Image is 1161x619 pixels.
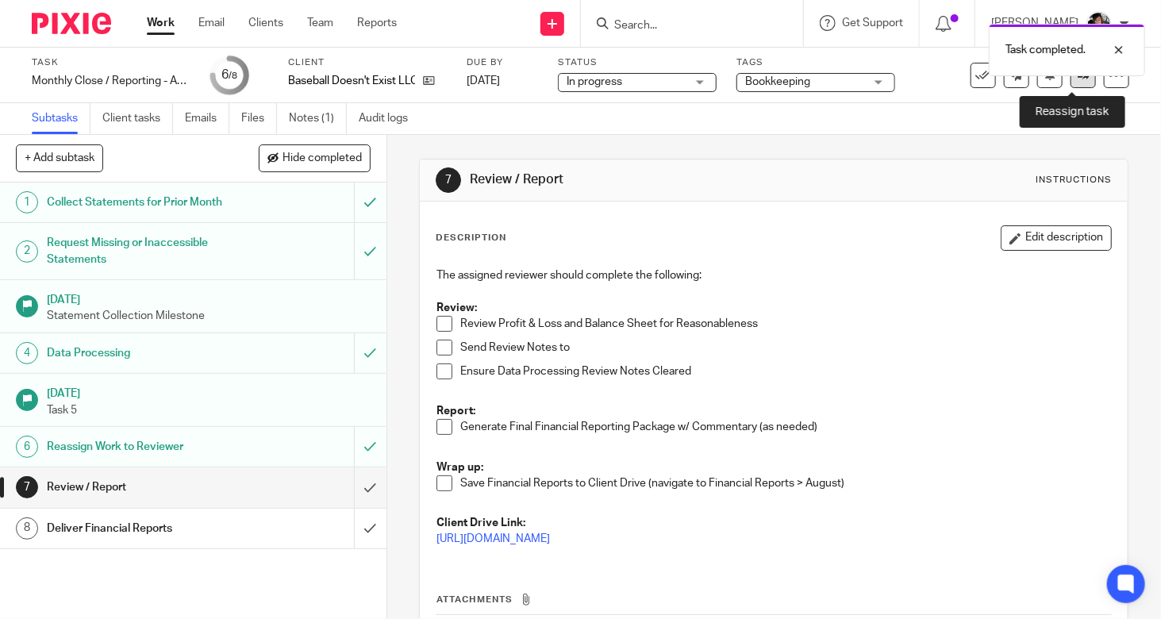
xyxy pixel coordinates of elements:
[32,56,190,69] label: Task
[467,56,538,69] label: Due by
[436,533,550,544] a: [URL][DOMAIN_NAME]
[460,363,1111,379] p: Ensure Data Processing Review Notes Cleared
[248,15,283,31] a: Clients
[470,171,808,188] h1: Review / Report
[259,144,371,171] button: Hide completed
[185,103,229,134] a: Emails
[1086,11,1112,37] img: IMG_2906.JPEG
[16,476,38,498] div: 7
[436,595,513,604] span: Attachments
[32,13,111,34] img: Pixie
[436,232,506,244] p: Description
[283,152,362,165] span: Hide completed
[1036,174,1112,186] div: Instructions
[567,76,622,87] span: In progress
[460,475,1111,491] p: Save Financial Reports to Client Drive (navigate to Financial Reports > August)
[47,517,241,540] h1: Deliver Financial Reports
[436,406,475,417] strong: Report:
[359,103,420,134] a: Audit logs
[32,73,190,89] div: Monthly Close / Reporting - August
[467,75,500,87] span: [DATE]
[745,76,810,87] span: Bookkeeping
[288,73,415,89] p: Baseball Doesn't Exist LLC
[241,103,277,134] a: Files
[460,419,1111,435] p: Generate Final Financial Reporting Package w/ Commentary (as needed)
[47,475,241,499] h1: Review / Report
[16,240,38,263] div: 2
[289,103,347,134] a: Notes (1)
[288,56,447,69] label: Client
[47,190,241,214] h1: Collect Statements for Prior Month
[16,342,38,364] div: 4
[229,71,237,80] small: /8
[47,382,371,402] h1: [DATE]
[436,167,461,193] div: 7
[460,340,1111,356] p: Send Review Notes to
[436,267,1111,283] p: The assigned reviewer should complete the following:
[47,231,241,271] h1: Request Missing or Inaccessible Statements
[1005,42,1086,58] p: Task completed.
[436,462,483,473] strong: Wrap up:
[47,435,241,459] h1: Reassign Work to Reviewer
[47,341,241,365] h1: Data Processing
[16,517,38,540] div: 8
[436,302,477,313] strong: Review:
[16,144,103,171] button: + Add subtask
[147,15,175,31] a: Work
[102,103,173,134] a: Client tasks
[16,191,38,213] div: 1
[32,103,90,134] a: Subtasks
[460,316,1111,332] p: Review Profit & Loss and Balance Sheet for Reasonableness
[198,15,225,31] a: Email
[47,308,371,324] p: Statement Collection Milestone
[16,436,38,458] div: 6
[357,15,397,31] a: Reports
[436,517,525,529] strong: Client Drive Link:
[307,15,333,31] a: Team
[558,56,717,69] label: Status
[1001,225,1112,251] button: Edit description
[221,66,237,84] div: 6
[47,288,371,308] h1: [DATE]
[47,402,371,418] p: Task 5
